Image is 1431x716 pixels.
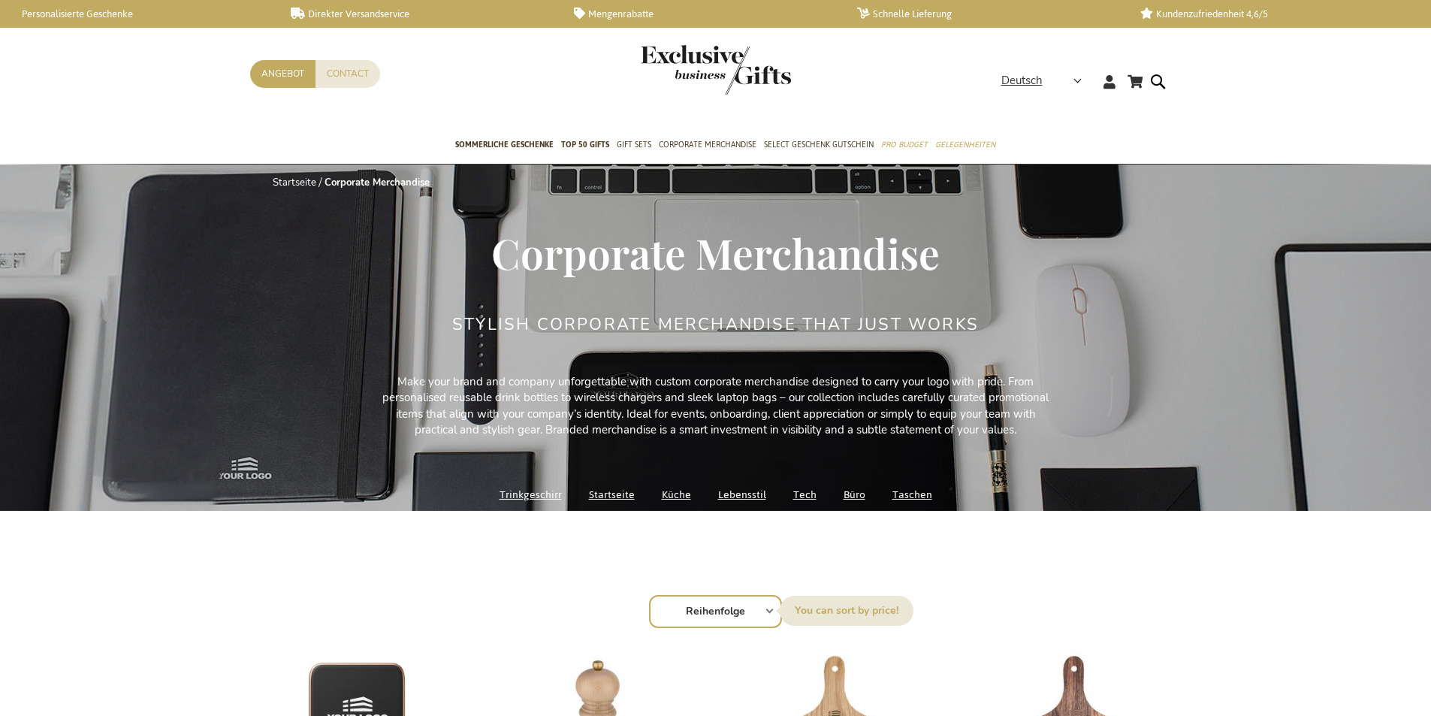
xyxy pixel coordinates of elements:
[1001,72,1043,89] span: Deutsch
[325,176,430,189] strong: Corporate Merchandise
[1140,8,1399,20] a: Kundenzufriedenheit 4,6/5
[452,316,979,334] h2: Stylish Corporate Merchandise That Just Works
[500,485,562,505] a: Trinkgeschirr
[718,485,766,505] a: Lebensstil
[455,127,554,165] a: Sommerliche geschenke
[641,45,791,95] img: Exclusive Business gifts logo
[935,127,995,165] a: Gelegenheiten
[935,137,995,153] span: Gelegenheiten
[662,485,691,505] a: Küche
[764,127,874,165] a: Select Geschenk Gutschein
[857,8,1116,20] a: Schnelle Lieferung
[561,127,609,165] a: TOP 50 Gifts
[273,176,316,189] a: Startseite
[589,485,635,505] a: Startseite
[378,374,1054,439] p: Make your brand and company unforgettable with custom corporate merchandise designed to carry you...
[8,8,267,20] a: Personalisierte Geschenke
[617,127,651,165] a: Gift Sets
[315,60,380,88] a: Contact
[250,60,315,88] a: Angebot
[617,137,651,153] span: Gift Sets
[881,137,928,153] span: Pro Budget
[574,8,833,20] a: Mengenrabatte
[659,137,756,153] span: Corporate Merchandise
[892,485,932,505] a: Taschen
[881,127,928,165] a: Pro Budget
[659,127,756,165] a: Corporate Merchandise
[793,485,817,505] a: Tech
[561,137,609,153] span: TOP 50 Gifts
[844,485,865,505] a: Büro
[764,137,874,153] span: Select Geschenk Gutschein
[291,8,550,20] a: Direkter Versandservice
[641,45,716,95] a: store logo
[780,596,913,626] label: Sortieren nach
[491,225,940,280] span: Corporate Merchandise
[455,137,554,153] span: Sommerliche geschenke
